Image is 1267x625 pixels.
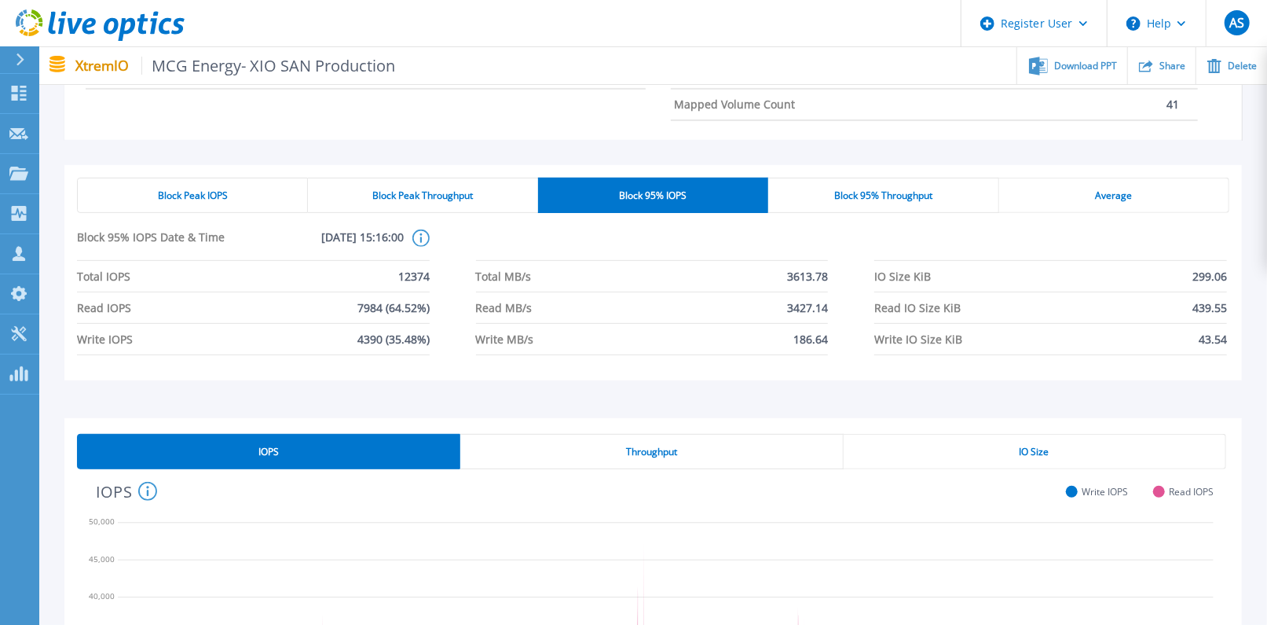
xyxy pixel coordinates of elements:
span: IO Size [1020,446,1049,458]
span: Block Peak Throughput [373,189,474,202]
span: Read MB/s [476,292,533,323]
text: 50,000 [89,517,115,528]
span: 439.55 [1192,292,1227,323]
span: Throughput [626,446,677,458]
span: 4390 (35.48%) [357,324,430,355]
span: 3427.14 [787,292,828,323]
span: Block 95% IOPS Date & Time [77,230,240,260]
span: Block 95% Throughput [834,189,932,202]
span: 186.64 [793,324,828,355]
span: Write MB/s [476,324,534,355]
span: 299.06 [1192,261,1227,292]
span: Write IOPS [1082,486,1128,498]
span: Write IO Size KiB [874,324,962,355]
span: Write IOPS [77,324,133,355]
span: 12374 [398,261,430,292]
span: Download PPT [1054,61,1117,71]
span: Block 95% IOPS [619,189,687,202]
span: 7984 (64.52%) [357,292,430,323]
p: XtremIO [75,57,396,75]
span: 43.54 [1199,324,1227,355]
span: IOPS [258,446,279,458]
span: MCG Energy- XIO SAN Production [141,57,396,75]
span: Total IOPS [77,261,130,292]
text: 45,000 [89,553,115,564]
span: Share [1159,61,1185,71]
span: Average [1095,189,1132,202]
span: Block Peak IOPS [158,189,228,202]
text: 40,000 [89,591,115,602]
h4: Mapped Volume Count [674,98,795,111]
span: 3613.78 [787,261,828,292]
span: IO Size KiB [874,261,931,292]
span: Read IO Size KiB [874,292,961,323]
p: 41 [1166,98,1179,111]
h4: IOPS [96,482,157,501]
span: AS [1229,17,1244,29]
span: Read IOPS [1169,486,1214,498]
span: Read IOPS [77,292,131,323]
span: [DATE] 15:16:00 [240,230,404,260]
span: Delete [1228,61,1257,71]
span: Total MB/s [476,261,532,292]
